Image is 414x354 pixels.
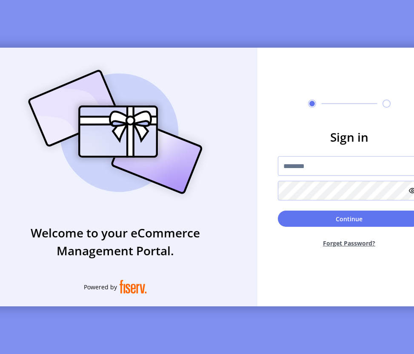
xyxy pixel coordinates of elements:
[15,60,215,203] img: card_Illustration.svg
[84,283,117,291] span: Powered by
